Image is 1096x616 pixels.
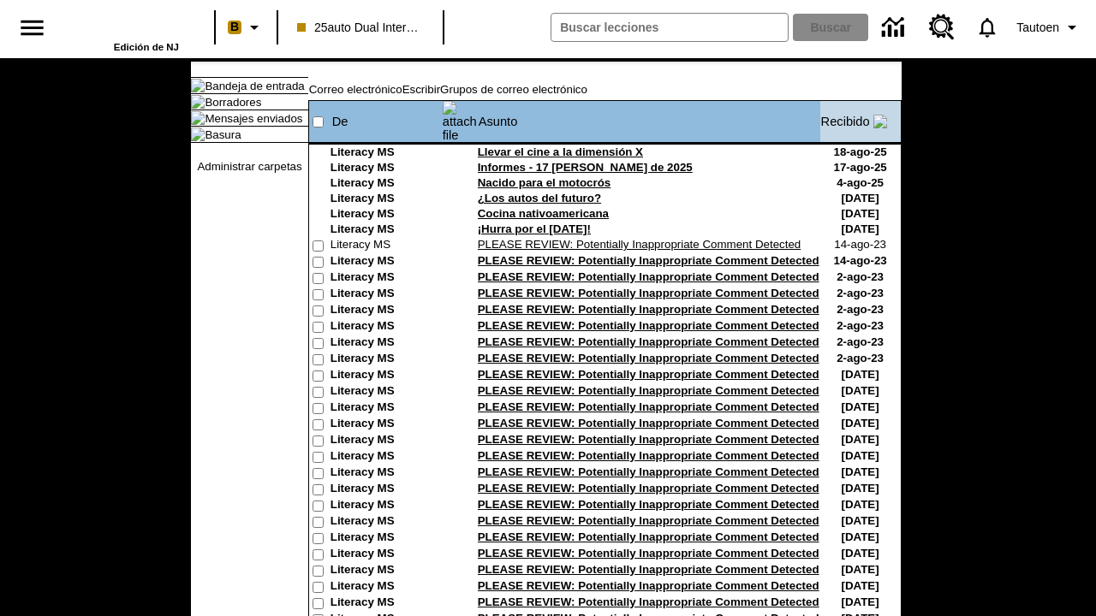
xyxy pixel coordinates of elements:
[842,400,879,413] nobr: [DATE]
[842,465,879,478] nobr: [DATE]
[331,238,442,254] td: Literacy MS
[842,514,879,527] nobr: [DATE]
[331,145,442,161] td: Literacy MS
[479,115,518,128] a: Asunto
[331,530,442,547] td: Literacy MS
[331,207,442,222] td: Literacy MS
[478,595,819,608] a: PLEASE REVIEW: Potentially Inappropriate Comment Detected
[331,482,442,498] td: Literacy MS
[842,482,879,495] nobr: [DATE]
[331,449,442,465] td: Literacy MS
[331,287,442,303] td: Literacy MS
[331,192,442,207] td: Literacy MS
[191,127,205,141] img: folder_icon.gif
[478,335,819,348] a: PLEASE REVIEW: Potentially Inappropriate Comment Detected
[837,303,884,316] nobr: 2-ago-23
[7,3,57,53] button: Abrir el menú lateral
[478,498,819,511] a: PLEASE REVIEW: Potentially Inappropriate Comment Detected
[191,111,205,125] img: folder_icon.gif
[478,270,819,283] a: PLEASE REVIEW: Potentially Inappropriate Comment Detected
[478,482,819,495] a: PLEASE REVIEW: Potentially Inappropriate Comment Detected
[331,222,442,238] td: Literacy MS
[833,254,886,267] nobr: 14-ago-23
[221,12,271,43] button: Boost El color de la clase es melocotón. Cambiar el color de la clase.
[872,4,919,51] a: Centro de información
[478,368,819,381] a: PLEASE REVIEW: Potentially Inappropriate Comment Detected
[833,161,886,174] nobr: 17-ago-25
[478,161,693,174] a: Informes - 17 [PERSON_NAME] de 2025
[331,270,442,287] td: Literacy MS
[478,563,819,576] a: PLEASE REVIEW: Potentially Inappropriate Comment Detected
[205,80,304,92] a: Bandeja de entrada
[842,579,879,592] nobr: [DATE]
[331,595,442,612] td: Literacy MS
[842,417,879,429] nobr: [DATE]
[478,303,819,316] a: PLEASE REVIEW: Potentially Inappropriate Comment Detected
[842,433,879,446] nobr: [DATE]
[837,270,884,283] nobr: 2-ago-23
[1010,12,1089,43] button: Perfil/Configuración
[331,368,442,384] td: Literacy MS
[331,319,442,335] td: Literacy MS
[331,335,442,352] td: Literacy MS
[331,433,442,449] td: Literacy MS
[331,563,442,579] td: Literacy MS
[478,176,611,189] a: Nacido para el motocrós
[478,207,609,220] a: Cocina nativoamericana
[833,145,886,158] nobr: 18-ago-25
[331,465,442,482] td: Literacy MS
[478,145,643,158] a: Llevar el cine a la dimensión X
[309,83,402,96] a: Correo electrónico
[965,5,1010,50] a: Notificaciones
[331,514,442,530] td: Literacy MS
[478,514,819,527] a: PLEASE REVIEW: Potentially Inappropriate Comment Detected
[331,254,442,270] td: Literacy MS
[331,303,442,319] td: Literacy MS
[837,319,884,332] nobr: 2-ago-23
[191,95,205,109] img: folder_icon.gif
[837,335,884,348] nobr: 2-ago-23
[842,595,879,608] nobr: [DATE]
[842,207,879,220] nobr: [DATE]
[478,222,591,235] a: ¡Hurra por el [DATE]!
[478,287,819,299] a: PLEASE REVIEW: Potentially Inappropriate Comment Detected
[332,115,348,128] a: De
[440,83,587,96] a: Grupos de correo electrónico
[478,319,819,332] a: PLEASE REVIEW: Potentially Inappropriate Comment Detected
[842,449,879,462] nobr: [DATE]
[478,530,819,543] a: PLEASE REVIEW: Potentially Inappropriate Comment Detected
[402,83,440,96] a: Escribir
[842,222,879,235] nobr: [DATE]
[205,112,302,125] a: Mensajes enviados
[331,417,442,433] td: Literacy MS
[205,128,241,141] a: Basura
[842,530,879,543] nobr: [DATE]
[837,352,884,364] nobr: 2-ago-23
[297,19,424,37] span: 25auto Dual International
[478,192,601,204] a: ¿Los autos del futuro?
[331,547,442,563] td: Literacy MS
[551,14,788,41] input: Buscar campo
[68,6,179,52] div: Portada
[331,579,442,595] td: Literacy MS
[331,384,442,400] td: Literacy MS
[478,254,819,267] a: PLEASE REVIEW: Potentially Inappropriate Comment Detected
[331,400,442,417] td: Literacy MS
[478,400,819,413] a: PLEASE REVIEW: Potentially Inappropriate Comment Detected
[842,547,879,560] nobr: [DATE]
[478,417,819,429] a: PLEASE REVIEW: Potentially Inappropriate Comment Detected
[478,238,801,251] a: PLEASE REVIEW: Potentially Inappropriate Comment Detected
[331,352,442,368] td: Literacy MS
[331,161,442,176] td: Literacy MS
[834,238,886,251] nobr: 14-ago-23
[478,352,819,364] a: PLEASE REVIEW: Potentially Inappropriate Comment Detected
[197,160,301,173] a: Administrar carpetas
[842,563,879,576] nobr: [DATE]
[205,96,261,109] a: Borradores
[821,115,870,128] a: Recibido
[191,79,205,92] img: folder_icon_pick.gif
[331,498,442,514] td: Literacy MS
[842,384,879,397] nobr: [DATE]
[478,384,819,397] a: PLEASE REVIEW: Potentially Inappropriate Comment Detected
[331,176,442,192] td: Literacy MS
